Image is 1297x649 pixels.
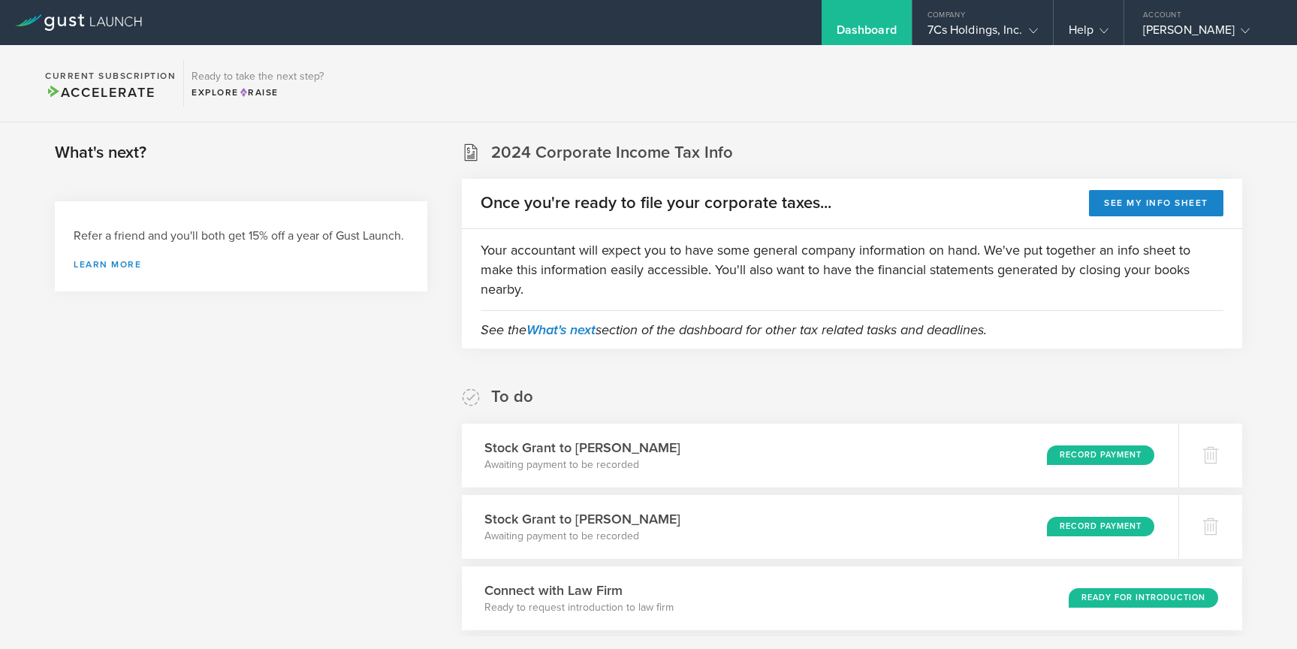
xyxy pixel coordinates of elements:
a: What's next [526,321,596,338]
a: Learn more [74,260,409,269]
div: Ready to take the next step?ExploreRaise [183,60,331,107]
p: Awaiting payment to be recorded [484,457,680,472]
h3: Ready to take the next step? [192,71,324,82]
div: Dashboard [837,23,897,45]
h2: Once you're ready to file your corporate taxes... [481,192,831,214]
button: See my info sheet [1089,190,1223,216]
h2: To do [491,386,533,408]
div: 7Cs Holdings, Inc. [928,23,1038,45]
div: Connect with Law FirmReady to request introduction to law firmReady for Introduction [462,566,1242,630]
span: Accelerate [45,84,155,101]
div: Record Payment [1047,445,1154,465]
div: [PERSON_NAME] [1143,23,1271,45]
em: See the section of the dashboard for other tax related tasks and deadlines. [481,321,987,338]
h3: Stock Grant to [PERSON_NAME] [484,438,680,457]
div: Stock Grant to [PERSON_NAME]Awaiting payment to be recordedRecord Payment [462,424,1178,488]
h3: Connect with Law Firm [484,581,674,600]
div: Explore [192,86,324,99]
div: Ready for Introduction [1069,588,1218,608]
p: Your accountant will expect you to have some general company information on hand. We've put toget... [481,240,1223,299]
h2: What's next? [55,142,146,164]
div: Record Payment [1047,517,1154,536]
h2: Current Subscription [45,71,176,80]
h2: 2024 Corporate Income Tax Info [491,142,733,164]
h3: Refer a friend and you'll both get 15% off a year of Gust Launch. [74,228,409,245]
div: Stock Grant to [PERSON_NAME]Awaiting payment to be recordedRecord Payment [462,495,1178,559]
p: Awaiting payment to be recorded [484,529,680,544]
span: Raise [239,87,279,98]
div: Help [1069,23,1108,45]
p: Ready to request introduction to law firm [484,600,674,615]
h3: Stock Grant to [PERSON_NAME] [484,509,680,529]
